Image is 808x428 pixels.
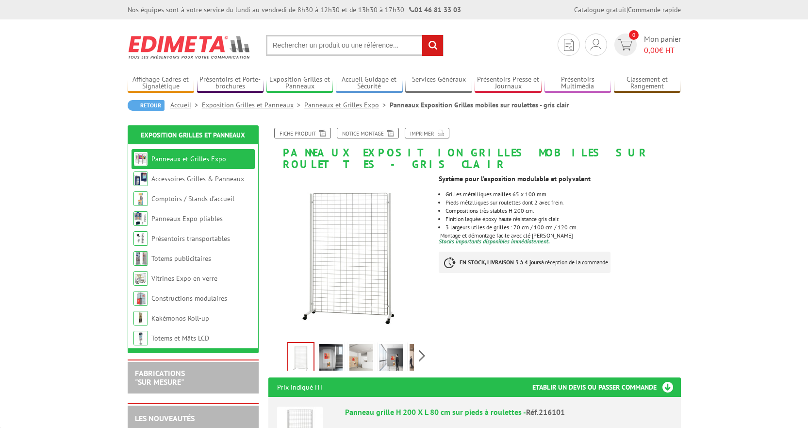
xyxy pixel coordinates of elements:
a: Présentoirs transportables [151,234,230,243]
img: Panneaux et Grilles Expo [133,152,148,166]
span: Mon panier [644,34,681,56]
img: Edimeta [128,29,251,65]
a: FABRICATIONS"Sur Mesure" [135,368,185,387]
a: Classement et Rangement [614,75,681,91]
a: Vitrines Expo en verre [151,274,217,283]
div: | [574,5,681,15]
input: rechercher [422,35,443,56]
img: Kakémonos Roll-up [133,311,148,325]
input: Rechercher un produit ou une référence... [266,35,444,56]
div: Nos équipes sont à votre service du lundi au vendredi de 8h30 à 12h30 et de 13h30 à 17h30 [128,5,461,15]
li: Pieds métalliques sur roulettes dont 2 avec frein. [445,200,680,205]
img: panneau_exposition_grille_sur_roulettes_216102.jpg [319,344,343,374]
a: LES NOUVEAUTÉS [135,413,195,423]
img: 216102_panneau_exposition_grille_roulettes_5.jpg [410,344,433,374]
a: Accessoires Grilles & Panneaux [151,174,244,183]
a: Comptoirs / Stands d'accueil [151,194,234,203]
a: Notice Montage [337,128,399,138]
img: Totems et Mâts LCD [133,331,148,345]
img: Totems publicitaires [133,251,148,266]
li: Finition laquée époxy haute résistance gris clair. [445,216,680,222]
a: Panneaux Expo pliables [151,214,223,223]
img: Présentoirs transportables [133,231,148,246]
img: Comptoirs / Stands d'accueil [133,191,148,206]
a: Panneaux et Grilles Expo [151,154,226,163]
a: Affichage Cadres et Signalétique [128,75,195,91]
img: Accessoires Grilles & Panneaux [133,171,148,186]
a: Accueil [170,101,202,109]
a: Exposition Grilles et Panneaux [266,75,333,91]
a: Imprimer [405,128,449,138]
a: Panneaux et Grilles Expo [304,101,390,109]
h1: Panneaux Exposition Grilles mobiles sur roulettes - gris clair [261,128,688,170]
a: Présentoirs Multimédia [544,75,611,91]
span: 0,00 [644,45,659,55]
a: Exposition Grilles et Panneaux [141,131,245,139]
strong: EN STOCK, LIVRAISON 3 à 4 jours [460,258,541,266]
a: Constructions modulaires [151,294,227,303]
a: Kakémonos Roll-up [151,314,209,323]
a: Catalogue gratuit [574,5,627,14]
h3: Etablir un devis ou passer commande [532,377,681,397]
li: Grilles métalliques mailles 65 x 100 mm. [445,191,680,197]
li: Panneaux Exposition Grilles mobiles sur roulettes - gris clair [390,100,569,110]
span: Réf.216101 [526,407,565,417]
img: devis rapide [618,39,632,51]
a: Retour [128,100,165,111]
a: Commande rapide [628,5,681,14]
a: Services Généraux [405,75,472,91]
p: à réception de la commande [439,252,610,273]
img: Constructions modulaires [133,291,148,306]
a: Accueil Guidage et Sécurité [336,75,403,91]
span: € HT [644,45,681,56]
img: panneaux_et_grilles_216102.jpg [268,175,432,339]
a: devis rapide 0 Mon panier 0,00€ HT [612,34,681,56]
img: 216102_panneau_exposition_grille_roulettes_4.jpg [379,344,403,374]
span: 0 [629,30,639,40]
img: Vitrines Expo en verre [133,271,148,286]
a: Présentoirs et Porte-brochures [197,75,264,91]
img: Panneaux Expo pliables [133,211,148,226]
a: Exposition Grilles et Panneaux [202,101,304,109]
span: Next [417,348,427,364]
li: 3 largeurs utiles de grilles : 70 cm / 100 cm / 120 cm. [445,224,680,230]
a: Totems et Mâts LCD [151,334,209,342]
strong: Système pour l’exposition modulable et polyvalent [439,174,591,183]
img: devis rapide [564,39,574,51]
a: Totems publicitaires [151,254,211,263]
img: 216102_panneau_exposition_grille_roulettes_2.jpg [349,344,373,374]
a: Présentoirs Presse et Journaux [475,75,542,91]
span: Montage et démontage facile avec clé [PERSON_NAME] [440,232,573,239]
div: Panneau grille H 200 X L 80 cm sur pieds à roulettes - [345,407,672,418]
img: devis rapide [591,39,601,51]
p: Prix indiqué HT [277,377,323,397]
font: Stocks importants disponibles immédiatement. [439,238,550,245]
li: Compositions très stables H 200 cm. [445,208,680,214]
img: panneaux_et_grilles_216102.jpg [288,343,313,373]
a: Fiche produit [274,128,331,138]
strong: 01 46 81 33 03 [409,5,461,14]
